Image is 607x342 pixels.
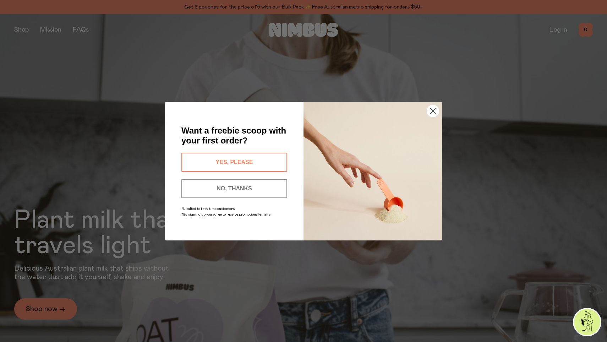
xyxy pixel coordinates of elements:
span: *By signing up you agree to receive promotional emails [181,213,270,216]
span: Want a freebie scoop with your first order? [181,126,286,145]
button: Close dialog [427,105,439,117]
img: c0d45117-8e62-4a02-9742-374a5db49d45.jpeg [303,102,442,240]
img: agent [574,309,600,335]
button: YES, PLEASE [181,153,287,172]
button: NO, THANKS [181,179,287,198]
span: *Limited to first-time customers [181,207,235,211]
